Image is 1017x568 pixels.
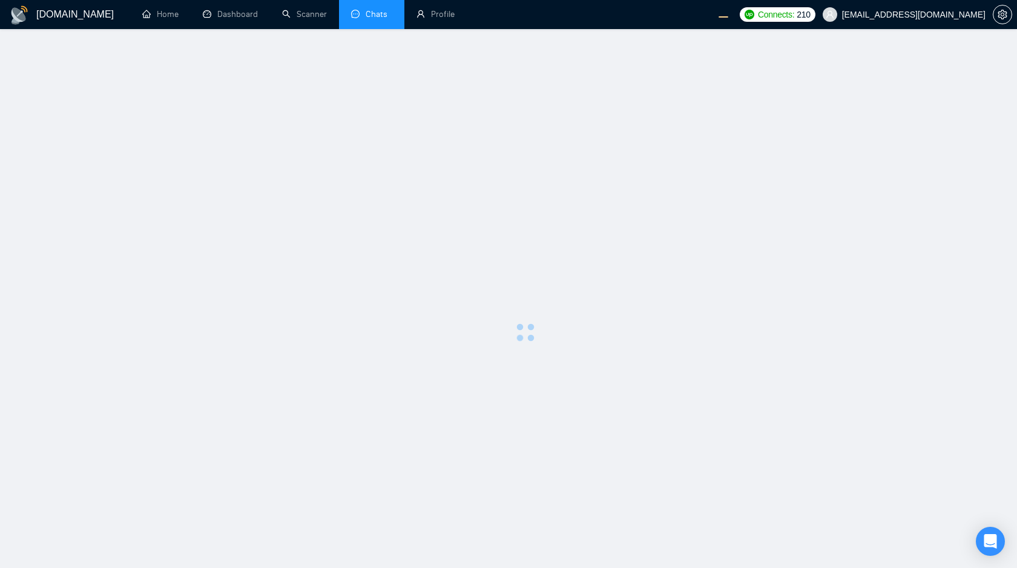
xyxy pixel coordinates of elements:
[993,5,1012,24] button: setting
[758,8,794,21] span: Connects:
[993,10,1012,19] a: setting
[797,8,810,21] span: 210
[826,10,834,19] span: user
[976,527,1005,556] div: Open Intercom Messenger
[416,9,455,19] a: userProfile
[993,10,1012,19] span: setting
[282,9,327,19] a: searchScanner
[142,9,179,19] a: homeHome
[10,5,29,25] img: logo
[745,10,754,19] img: upwork-logo.png
[351,9,392,19] a: messageChats
[203,9,258,19] a: dashboardDashboard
